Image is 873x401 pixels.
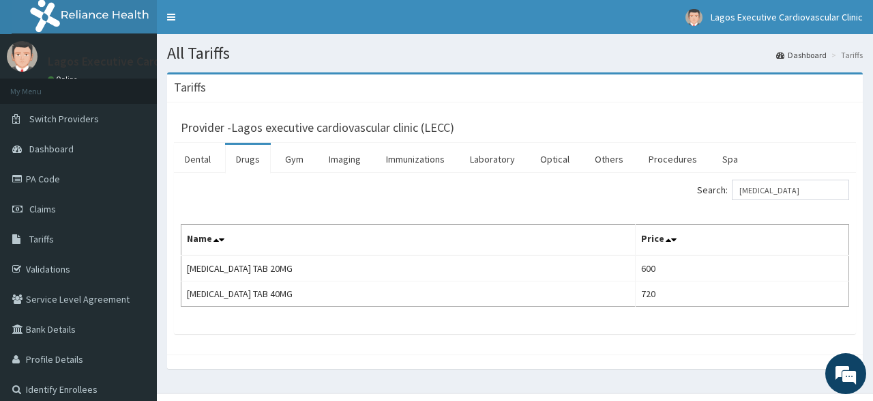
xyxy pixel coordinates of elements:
[79,116,188,254] span: We're online!
[181,122,454,134] h3: Provider - Lagos executive cardiovascular clinic (LECC)
[224,7,256,40] div: Minimize live chat window
[274,145,314,174] a: Gym
[732,180,849,200] input: Search:
[29,233,54,245] span: Tariffs
[181,225,636,256] th: Name
[711,11,863,23] span: Lagos Executive Cardiovascular Clinic
[529,145,580,174] a: Optical
[48,74,80,84] a: Online
[29,203,56,215] span: Claims
[685,9,702,26] img: User Image
[7,261,260,309] textarea: Type your message and hit 'Enter'
[225,145,271,174] a: Drugs
[459,145,526,174] a: Laboratory
[174,81,206,94] h3: Tariffs
[7,41,38,72] img: User Image
[29,143,74,155] span: Dashboard
[167,44,863,62] h1: All Tariffs
[635,255,848,281] td: 600
[29,113,99,125] span: Switch Providers
[635,281,848,307] td: 720
[711,145,749,174] a: Spa
[635,225,848,256] th: Price
[776,49,827,61] a: Dashboard
[697,180,849,200] label: Search:
[181,255,636,281] td: [MEDICAL_DATA] TAB 20MG
[48,55,245,68] p: Lagos Executive Cardiovascular Clinic
[638,145,708,174] a: Procedures
[318,145,372,174] a: Imaging
[828,49,863,61] li: Tariffs
[174,145,222,174] a: Dental
[71,77,229,94] div: Chat with us now
[375,145,456,174] a: Immunizations
[181,281,636,307] td: [MEDICAL_DATA] TAB 40MG
[25,68,55,102] img: d_794563401_company_1708531726252_794563401
[584,145,634,174] a: Others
